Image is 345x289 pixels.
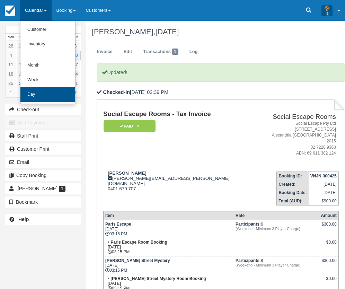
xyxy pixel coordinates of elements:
img: A3 [321,5,333,16]
div: $300.00 [321,222,336,232]
td: [DATE] 03:15 PM [103,220,234,238]
a: Customer Print [5,143,81,155]
strong: [PERSON_NAME] Street Mystery Room Booking [110,276,206,281]
th: Total (AUD): [277,197,309,205]
a: 5 [16,51,27,60]
th: Item [103,211,234,220]
a: Week [20,73,75,87]
th: Mon [6,34,16,41]
td: [DATE] 03:15 PM [103,256,234,274]
button: Add Payment [5,117,81,128]
div: $0.00 [321,240,336,250]
a: Inventory [20,37,75,52]
button: Check-out [5,104,81,115]
p: Updated! [97,63,345,82]
h1: Social Escape Rooms - Tax Invoice [103,111,260,118]
p: [DATE] 02:39 PM [97,89,345,96]
span: 1 [172,49,178,55]
th: Created: [277,180,309,189]
a: 19 [16,69,27,79]
a: Log [184,45,203,59]
strong: [PERSON_NAME] [108,170,147,176]
h1: [PERSON_NAME], [92,28,340,36]
div: $300.00 [321,258,336,269]
a: Transactions1 [138,45,184,59]
strong: Paris Escape Room Booking [110,240,167,245]
a: Paid [103,120,153,132]
span: 1 [59,186,65,192]
td: 8 [234,256,319,274]
em: (Weekend - Minimum 3 Player Charge) [236,263,317,267]
div: $0.00 [321,276,336,287]
a: Invoice [92,45,118,59]
th: Amount [319,211,338,220]
a: 1 [6,88,16,97]
img: checkfront-main-nav-mini-logo.png [5,6,15,16]
td: $900.00 [309,197,339,205]
button: Email [5,157,81,168]
strong: [PERSON_NAME] Street Mystery [105,258,170,263]
span: [DATE] [155,27,179,36]
a: Staff Print [5,130,81,141]
strong: Participants [236,222,261,227]
a: 2 [16,88,27,97]
a: Help [5,214,81,225]
a: Customer [20,23,75,37]
a: 26 [16,79,27,88]
button: Copy Booking [5,170,81,181]
a: Day [20,87,75,102]
em: (Weekend - Minimum 3 Player Charge) [236,227,317,231]
address: Social Escape Pty Ltd [STREET_ADDRESS] Alexandria [GEOGRAPHIC_DATA] 2015 02 7228 9363 ABN: 69 611... [263,121,336,156]
strong: Paris Escape [105,222,131,227]
a: Edit [118,45,137,59]
th: Tue [16,34,27,41]
b: Help [18,217,29,222]
em: Paid [104,120,156,132]
strong: Participants [236,258,261,263]
strong: VNJN-300425 [310,174,337,178]
a: 11 [6,60,16,69]
a: 18 [6,69,16,79]
th: Rate [234,211,319,220]
td: 6 [234,220,319,238]
a: 25 [6,79,16,88]
td: [DATE] [309,180,339,189]
th: Booking ID: [277,172,309,180]
a: 28 [6,41,16,51]
td: [DATE] [309,189,339,197]
button: Bookmark [5,196,81,208]
td: [DATE] 03:15 PM [103,238,234,256]
b: Checked-In [103,89,130,95]
a: 4 [6,51,16,60]
a: Month [20,58,75,73]
a: 29 [16,41,27,51]
a: 12 [16,60,27,69]
ul: Calendar [20,21,76,104]
span: [PERSON_NAME] [18,186,57,191]
th: Booking Date: [277,189,309,197]
a: [PERSON_NAME] 1 [5,183,81,194]
h2: Social Escape Rooms [263,113,336,121]
div: [PERSON_NAME][EMAIL_ADDRESS][PERSON_NAME][DOMAIN_NAME] 0401 679 707 [103,170,260,191]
